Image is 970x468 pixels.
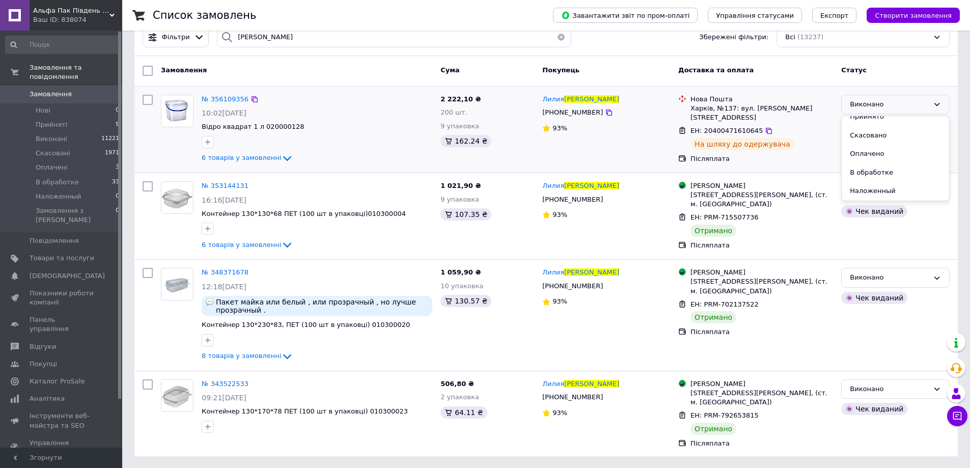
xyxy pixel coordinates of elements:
[30,360,57,369] span: Покупці
[690,181,833,190] div: [PERSON_NAME]
[206,298,214,306] img: :speech_balloon:
[708,8,802,23] button: Управління статусами
[690,213,759,221] span: ЕН: PRM-715507736
[785,33,795,42] span: Всі
[440,282,483,290] span: 10 упаковка
[202,268,248,276] a: № 348371678
[440,182,481,189] span: 1 021,90 ₴
[105,149,119,158] span: 1971
[842,107,949,126] li: Прийнято
[542,268,564,276] span: Лилия
[841,403,907,415] div: Чек виданий
[33,15,122,24] div: Ваш ID: 838074
[552,297,567,305] span: 93%
[561,11,689,20] span: Завантажити звіт по пром-оплаті
[542,66,579,74] span: Покупець
[552,124,567,132] span: 93%
[542,95,619,104] a: Лилия[PERSON_NAME]
[30,342,56,351] span: Відгуки
[440,406,487,419] div: 64.11 ₴
[36,149,70,158] span: Скасовані
[161,268,193,300] a: Фото товару
[542,95,564,103] span: Лилия
[552,211,567,218] span: 93%
[850,99,929,110] div: Виконано
[217,27,571,47] input: Пошук за номером замовлення, ПІБ покупця, номером телефону, Email, номером накладної
[551,27,571,47] button: Очистить
[690,138,794,150] div: На шляху до одержувача
[842,182,949,201] li: Наложенный
[36,163,68,172] span: Оплачені
[116,206,119,225] span: 0
[841,66,867,74] span: Статус
[564,268,619,276] span: [PERSON_NAME]
[30,315,94,334] span: Панель управління
[542,268,619,278] a: Лилия[PERSON_NAME]
[202,95,248,103] a: № 356109356
[542,196,603,203] span: [PHONE_NUMBER]
[542,108,603,116] span: [PHONE_NUMBER]
[690,311,736,323] div: Отримано
[33,6,109,15] span: Альфа Пак Південь Виробник блістерної одноразової упаковки
[161,380,193,411] img: Фото товару
[202,241,281,249] span: 6 товарів у замовленні
[690,190,833,209] div: [STREET_ADDRESS][PERSON_NAME], (ст. м. [GEOGRAPHIC_DATA])
[564,95,619,103] span: [PERSON_NAME]
[841,292,907,304] div: Чек виданий
[440,108,467,116] span: 200 шт.
[542,393,603,401] span: [PHONE_NUMBER]
[440,135,491,147] div: 162.24 ₴
[690,277,833,295] div: [STREET_ADDRESS][PERSON_NAME], (ст. м. [GEOGRAPHIC_DATA])
[101,134,119,144] span: 11221
[30,90,72,99] span: Замовлення
[842,126,949,145] li: Скасовано
[820,12,849,19] span: Експорт
[36,134,67,144] span: Виконані
[867,8,960,23] button: Створити замовлення
[30,63,122,81] span: Замовлення та повідомлення
[161,66,207,74] span: Замовлення
[30,271,105,281] span: [DEMOGRAPHIC_DATA]
[440,295,491,307] div: 130.57 ₴
[690,389,833,407] div: [STREET_ADDRESS][PERSON_NAME], (ст. м. [GEOGRAPHIC_DATA])
[690,127,763,134] span: ЕН: 20400471610645
[690,379,833,389] div: [PERSON_NAME]
[690,423,736,435] div: Отримано
[202,380,248,388] a: № 343522533
[552,409,567,417] span: 93%
[36,192,81,201] span: Наложенный
[161,95,193,127] a: Фото товару
[202,210,406,217] span: Контейнер 130*130*68 ПЕТ (100 шт в упаковці)010300004
[841,205,907,217] div: Чек виданий
[202,123,304,130] span: Відро квадрат 1 л 020000128
[30,377,85,386] span: Каталог ProSale
[690,95,833,104] div: Нова Пошта
[542,182,564,189] span: Лилия
[202,109,246,117] span: 10:02[DATE]
[161,182,193,213] img: Фото товару
[116,192,119,201] span: 0
[690,241,833,250] div: Післяплата
[440,208,491,221] div: 107.35 ₴
[947,406,967,426] button: Чат з покупцем
[202,321,410,328] span: Контейнер 130*230*83, ПЕТ (100 шт в упаковці) 010300020
[30,289,94,307] span: Показники роботи компанії
[202,241,293,249] a: 6 товарів у замовленні
[690,439,833,448] div: Післяплата
[690,154,833,163] div: Післяплата
[161,95,193,126] img: Фото товару
[112,178,119,187] span: 33
[812,8,857,23] button: Експорт
[842,145,949,163] li: Оплачено
[161,181,193,214] a: Фото товару
[542,379,619,389] a: Лилия[PERSON_NAME]
[202,196,246,204] span: 16:16[DATE]
[116,120,119,129] span: 9
[5,36,120,54] input: Пошук
[161,379,193,412] a: Фото товару
[690,327,833,337] div: Післяплата
[30,438,94,457] span: Управління сайтом
[440,196,479,203] span: 9 упаковка
[440,268,481,276] span: 1 059,90 ₴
